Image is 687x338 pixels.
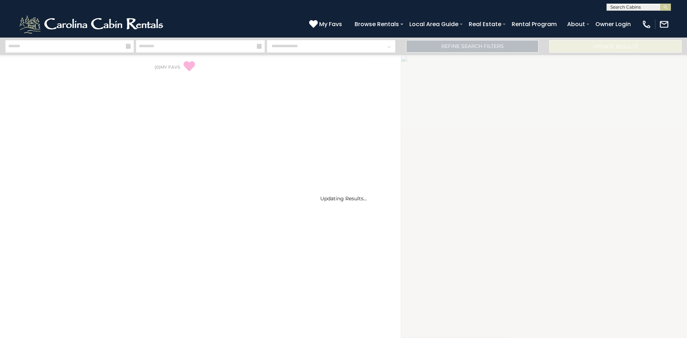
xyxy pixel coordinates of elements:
img: phone-regular-white.png [642,19,652,29]
a: Browse Rentals [351,18,403,30]
img: mail-regular-white.png [659,19,669,29]
span: My Favs [319,20,342,29]
a: Owner Login [592,18,634,30]
a: Local Area Guide [406,18,462,30]
a: About [564,18,589,30]
a: My Favs [309,20,344,29]
img: White-1-2.png [18,14,166,35]
a: Rental Program [508,18,560,30]
a: Real Estate [465,18,505,30]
